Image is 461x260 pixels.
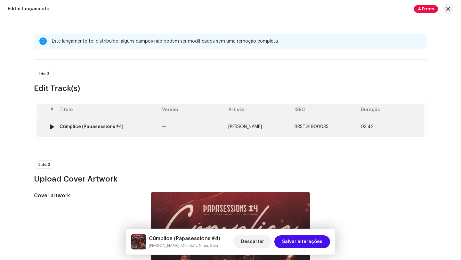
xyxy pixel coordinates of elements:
[292,104,358,117] th: ISRC
[282,235,322,248] span: Salvar alterações
[226,104,292,117] th: Artista
[241,235,264,248] span: Descartar
[149,235,220,242] h5: Cúmplice (Papasessions #4)
[361,124,374,129] span: 03:42
[228,125,262,129] span: Luccas Carlos
[34,192,141,199] h5: Cover artwork
[295,125,328,129] span: BR5TG1900035
[57,104,159,117] th: Título
[34,174,427,184] h3: Upload Cover Artwork
[159,104,226,117] th: Versão
[52,37,422,45] div: Este lançamento foi distribuído: alguns campos não podem ser modificados sem uma remoção completa
[233,235,272,248] button: Descartar
[60,124,123,129] div: Cúmplice (Papasessions #4)
[149,242,220,249] small: Cúmplice (Papasessions #4)
[162,125,166,129] span: —
[274,235,330,248] button: Salvar alterações
[34,83,427,93] h3: Edit Track(s)
[131,234,146,249] img: 68f8fe71-9f64-4da4-b5a6-58c4b3f0acb0
[358,104,425,117] th: Duração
